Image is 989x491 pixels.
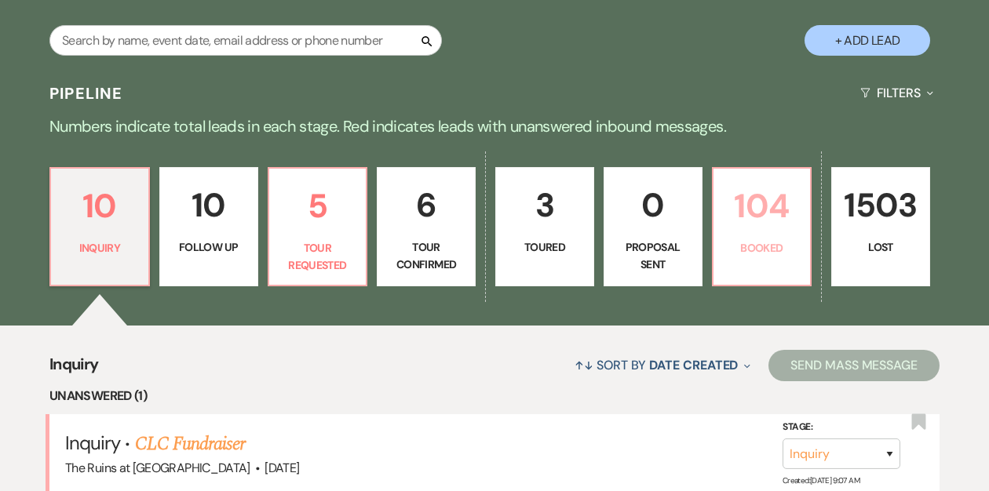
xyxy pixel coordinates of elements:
p: Inquiry [60,239,139,256]
p: 6 [387,179,465,231]
p: 10 [60,180,139,232]
span: The Ruins at [GEOGRAPHIC_DATA] [65,460,250,476]
button: Send Mass Message [768,350,940,381]
span: Date Created [649,357,738,373]
p: 1503 [841,179,920,231]
p: 10 [170,179,248,231]
p: Follow Up [170,238,248,256]
p: Toured [505,238,584,256]
button: + Add Lead [805,25,930,56]
span: ↑↓ [575,357,593,373]
button: Sort By Date Created [568,344,757,386]
p: Booked [723,239,801,256]
p: 0 [614,179,692,231]
a: 0Proposal Sent [604,167,703,286]
p: Lost [841,238,920,256]
label: Stage: [783,418,900,435]
span: Inquiry [65,431,120,455]
p: Proposal Sent [614,238,692,274]
a: 104Booked [712,167,812,286]
a: 6Tour Confirmed [377,167,476,286]
p: 3 [505,179,584,231]
span: [DATE] [265,460,299,476]
p: Tour Confirmed [387,238,465,274]
p: 5 [279,180,357,232]
a: 5Tour Requested [268,167,368,286]
p: Tour Requested [279,239,357,275]
a: 10Inquiry [49,167,150,286]
a: CLC Fundraiser [135,430,246,458]
input: Search by name, event date, email address or phone number [49,25,442,56]
button: Filters [854,72,940,114]
h3: Pipeline [49,82,123,104]
li: Unanswered (1) [49,386,940,406]
a: 3Toured [495,167,594,286]
a: 1503Lost [831,167,930,286]
span: Inquiry [49,352,99,386]
span: Created: [DATE] 9:07 AM [783,475,859,486]
a: 10Follow Up [159,167,258,286]
p: 104 [723,180,801,232]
